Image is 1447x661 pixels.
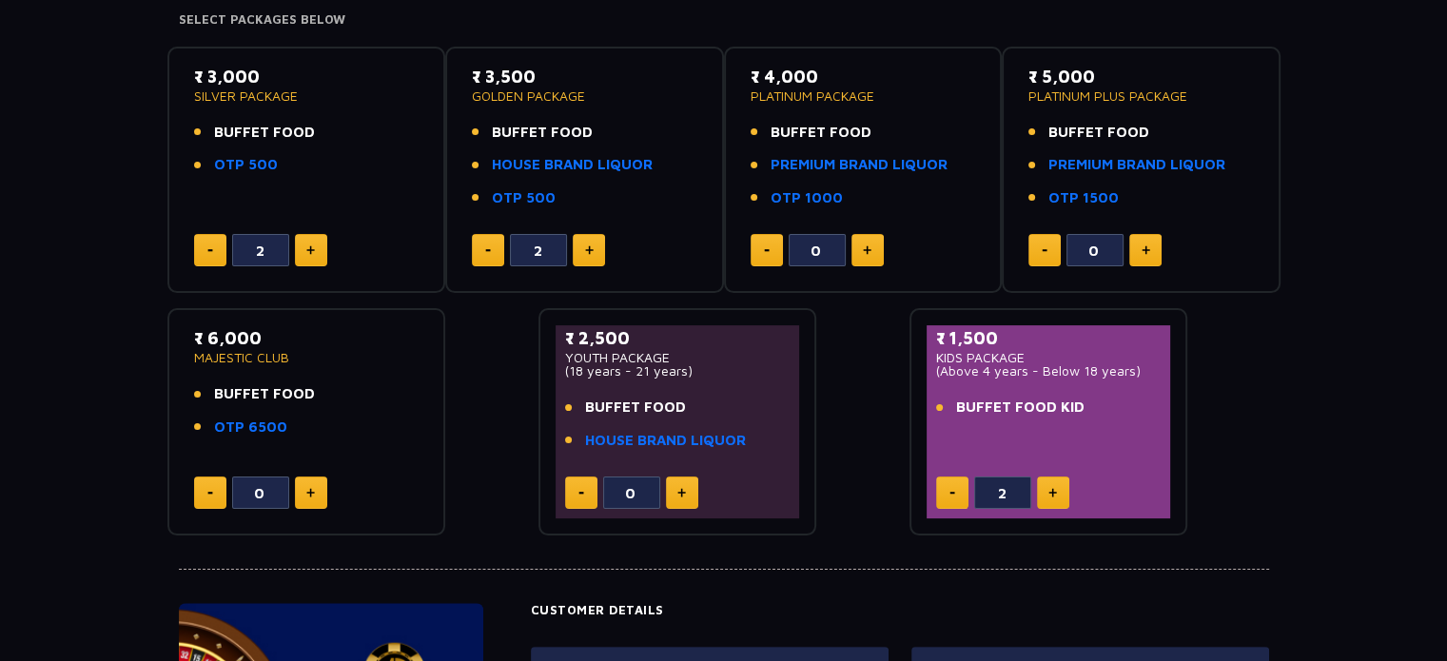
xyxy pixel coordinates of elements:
p: PLATINUM PLUS PACKAGE [1028,89,1254,103]
img: minus [949,492,955,495]
p: ₹ 3,000 [194,64,420,89]
a: OTP 6500 [214,417,287,438]
img: plus [585,245,594,255]
img: plus [1048,488,1057,497]
p: PLATINUM PACKAGE [751,89,976,103]
a: HOUSE BRAND LIQUOR [492,154,653,176]
span: BUFFET FOOD [492,122,593,144]
span: BUFFET FOOD [214,383,315,405]
img: minus [485,249,491,252]
a: OTP 1000 [771,187,843,209]
p: ₹ 2,500 [565,325,791,351]
span: BUFFET FOOD [214,122,315,144]
p: ₹ 6,000 [194,325,420,351]
p: ₹ 5,000 [1028,64,1254,89]
p: SILVER PACKAGE [194,89,420,103]
img: minus [578,492,584,495]
a: HOUSE BRAND LIQUOR [585,430,746,452]
p: KIDS PACKAGE [936,351,1162,364]
span: BUFFET FOOD [585,397,686,418]
img: plus [863,245,871,255]
a: OTP 500 [492,187,556,209]
img: minus [764,249,770,252]
a: OTP 1500 [1048,187,1119,209]
img: minus [1042,249,1047,252]
img: plus [306,488,315,497]
span: BUFFET FOOD KID [956,397,1085,418]
img: minus [207,492,213,495]
img: minus [207,249,213,252]
span: BUFFET FOOD [771,122,871,144]
a: PREMIUM BRAND LIQUOR [771,154,948,176]
a: PREMIUM BRAND LIQUOR [1048,154,1225,176]
p: GOLDEN PACKAGE [472,89,697,103]
p: (18 years - 21 years) [565,364,791,378]
p: ₹ 4,000 [751,64,976,89]
img: plus [677,488,686,497]
p: ₹ 3,500 [472,64,697,89]
h4: Customer Details [531,603,1269,618]
p: MAJESTIC CLUB [194,351,420,364]
p: YOUTH PACKAGE [565,351,791,364]
img: plus [1142,245,1150,255]
h4: Select Packages Below [179,12,1269,28]
a: OTP 500 [214,154,278,176]
p: ₹ 1,500 [936,325,1162,351]
span: BUFFET FOOD [1048,122,1149,144]
img: plus [306,245,315,255]
p: (Above 4 years - Below 18 years) [936,364,1162,378]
